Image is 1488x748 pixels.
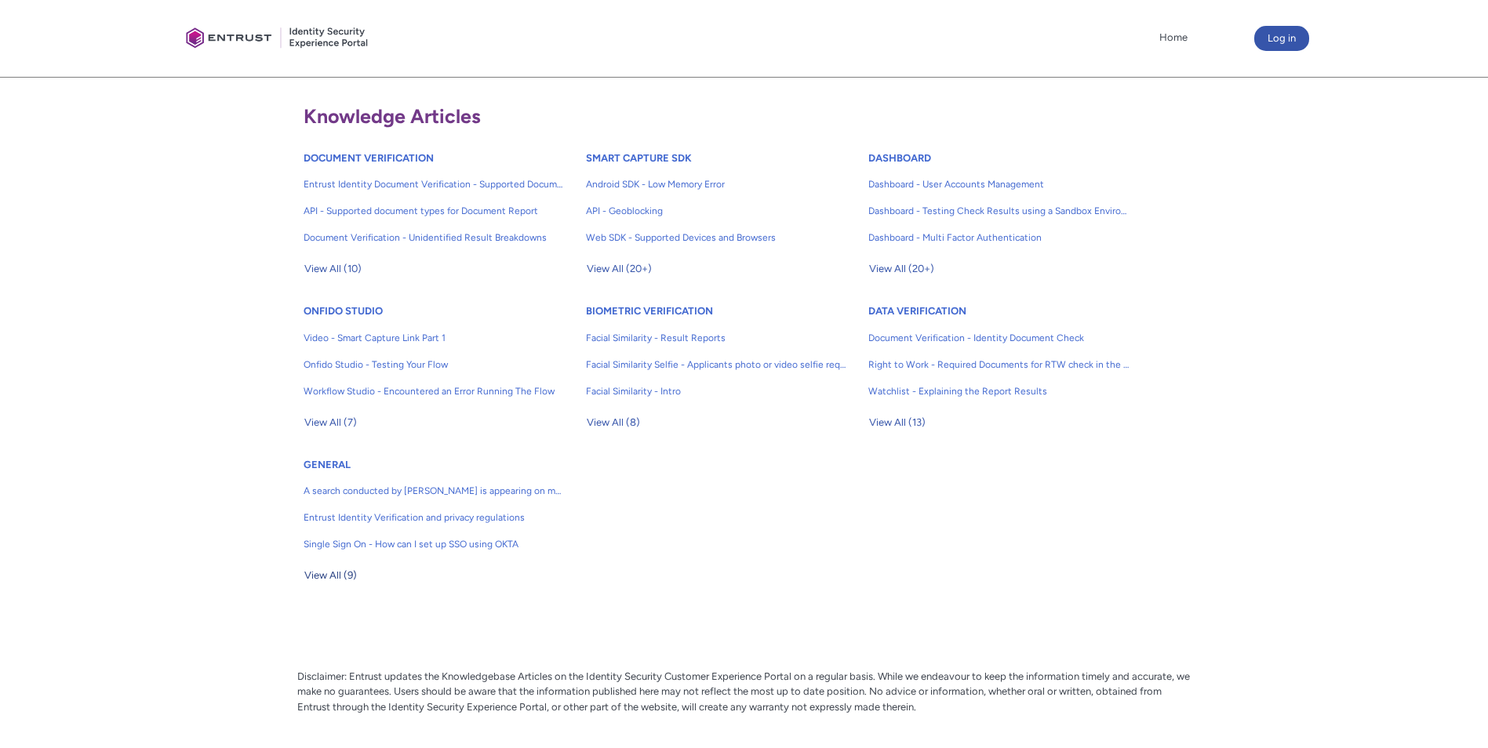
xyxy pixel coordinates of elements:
a: Dashboard - Testing Check Results using a Sandbox Environment [868,198,1129,224]
a: Workflow Studio - Encountered an Error Running The Flow [304,378,564,405]
span: API - Supported document types for Document Report [304,204,564,218]
span: Document Verification - Unidentified Result Breakdowns [304,231,564,245]
span: View All (13) [869,411,926,434]
button: View All (8) [586,410,641,435]
span: Watchlist - Explaining the Report Results [868,384,1129,398]
button: View All (20+) [868,256,935,281]
span: View All (20+) [869,257,934,281]
span: Dashboard - Testing Check Results using a Sandbox Environment [868,204,1129,218]
a: Dashboard - User Accounts Management [868,171,1129,198]
a: Facial Similarity Selfie - Applicants photo or video selfie requirements [586,351,846,378]
span: Document Verification - Identity Document Check [868,331,1129,345]
span: View All (9) [304,564,357,587]
a: SMART CAPTURE SDK [586,152,692,164]
a: DASHBOARD [868,152,931,164]
a: GENERAL [304,459,351,470]
span: Knowledge Articles [304,104,481,128]
a: Home [1155,26,1191,49]
a: API - Geoblocking [586,198,846,224]
a: Watchlist - Explaining the Report Results [868,378,1129,405]
span: Facial Similarity Selfie - Applicants photo or video selfie requirements [586,358,846,372]
span: Entrust Identity Document Verification - Supported Document type and size [304,177,564,191]
span: Android SDK - Low Memory Error [586,177,846,191]
span: Workflow Studio - Encountered an Error Running The Flow [304,384,564,398]
span: View All (7) [304,411,357,434]
span: A search conducted by [PERSON_NAME] is appearing on my credit report, why is this? [304,484,564,498]
a: DOCUMENT VERIFICATION [304,152,434,164]
a: Single Sign On - How can I set up SSO using OKTA [304,531,564,557]
span: Dashboard - Multi Factor Authentication [868,231,1129,245]
a: Entrust Identity Document Verification - Supported Document type and size [304,171,564,198]
span: Dashboard - User Accounts Management [868,177,1129,191]
a: DATA VERIFICATION [868,305,966,317]
a: Video - Smart Capture Link Part 1 [304,325,564,351]
a: Web SDK - Supported Devices and Browsers [586,224,846,251]
a: API - Supported document types for Document Report [304,198,564,224]
button: View All (7) [304,410,358,435]
span: Single Sign On - How can I set up SSO using OKTA [304,537,564,551]
span: Entrust Identity Verification and privacy regulations [304,510,564,525]
a: Entrust Identity Verification and privacy regulations [304,504,564,531]
a: Document Verification - Identity Document Check [868,325,1129,351]
a: Document Verification - Unidentified Result Breakdowns [304,224,564,251]
span: Facial Similarity - Result Reports [586,331,846,345]
button: View All (20+) [586,256,653,281]
a: Onfido Studio - Testing Your Flow [304,351,564,378]
a: Android SDK - Low Memory Error [586,171,846,198]
button: View All (9) [304,563,358,588]
span: Web SDK - Supported Devices and Browsers [586,231,846,245]
a: Dashboard - Multi Factor Authentication [868,224,1129,251]
a: BIOMETRIC VERIFICATION [586,305,713,317]
button: Log in [1254,26,1309,51]
span: View All (8) [587,411,640,434]
span: API - Geoblocking [586,204,846,218]
a: A search conducted by [PERSON_NAME] is appearing on my credit report, why is this? [304,477,564,504]
button: View All (10) [304,256,362,281]
span: Onfido Studio - Testing Your Flow [304,358,564,372]
a: Facial Similarity - Intro [586,378,846,405]
a: Right to Work - Required Documents for RTW check in the [GEOGRAPHIC_DATA] [868,351,1129,378]
span: Video - Smart Capture Link Part 1 [304,331,564,345]
a: ONFIDO STUDIO [304,305,383,317]
span: View All (10) [304,257,362,281]
span: Right to Work - Required Documents for RTW check in the [GEOGRAPHIC_DATA] [868,358,1129,372]
span: Facial Similarity - Intro [586,384,846,398]
span: View All (20+) [587,257,652,281]
p: Disclaimer: Entrust updates the Knowledgebase Articles on the Identity Security Customer Experien... [297,669,1190,715]
button: View All (13) [868,410,926,435]
a: Facial Similarity - Result Reports [586,325,846,351]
